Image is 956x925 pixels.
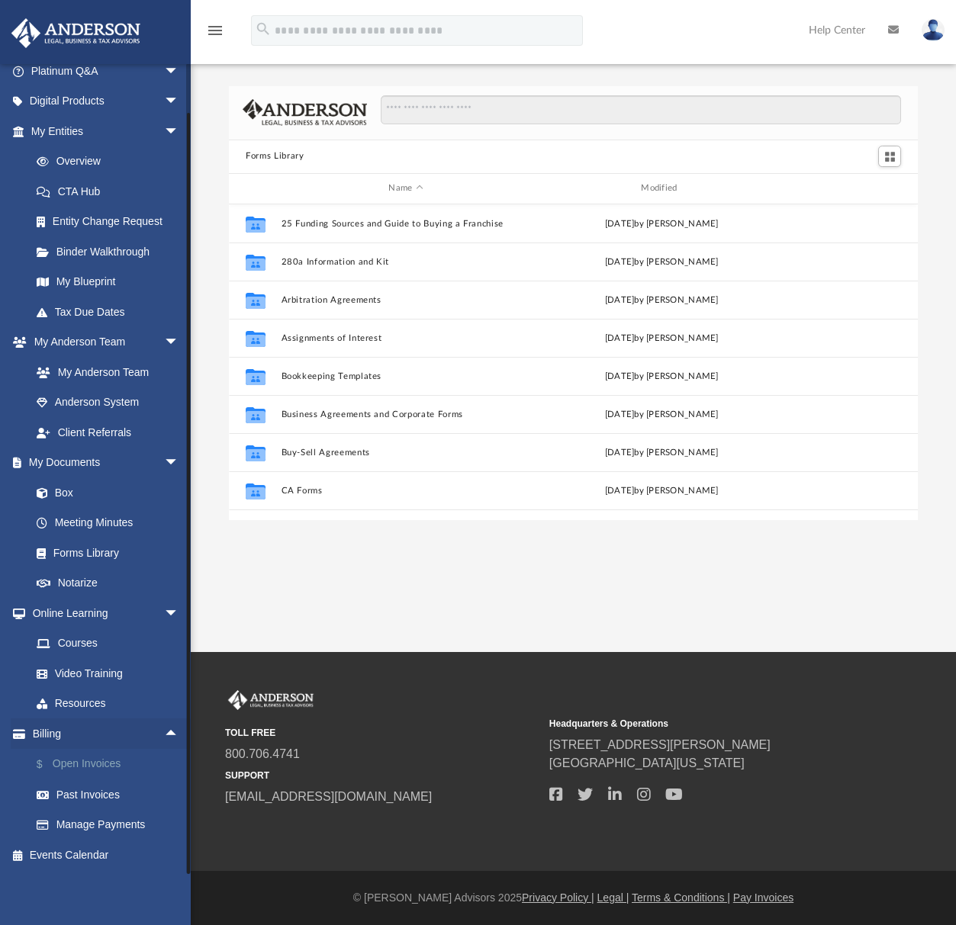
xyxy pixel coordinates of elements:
[282,448,531,458] button: Buy-Sell Agreements
[21,658,187,689] a: Video Training
[793,181,900,195] div: id
[537,293,787,307] div: [DATE] by [PERSON_NAME]
[922,19,945,41] img: User Pic
[537,255,787,268] div: [DATE] by [PERSON_NAME]
[164,718,195,750] span: arrow_drop_up
[206,29,224,40] a: menu
[381,95,901,124] input: Search files and folders
[21,568,195,599] a: Notarize
[537,483,787,497] div: [DATE] by [PERSON_NAME]
[164,327,195,358] span: arrow_drop_down
[255,21,272,37] i: search
[21,146,202,177] a: Overview
[537,331,787,345] div: [DATE] by [PERSON_NAME]
[21,357,187,387] a: My Anderson Team
[11,116,202,146] a: My Entitiesarrow_drop_down
[225,726,539,740] small: TOLL FREE
[11,327,195,358] a: My Anderson Teamarrow_drop_down
[597,891,629,904] a: Legal |
[21,810,202,840] a: Manage Payments
[282,257,531,267] button: 280a Information and Kit
[164,598,195,629] span: arrow_drop_down
[21,267,195,297] a: My Blueprint
[11,56,202,86] a: Platinum Q&Aarrow_drop_down
[45,755,53,774] span: $
[191,890,956,906] div: © [PERSON_NAME] Advisors 2025
[537,445,787,459] div: [DATE] by [PERSON_NAME]
[282,333,531,343] button: Assignments of Interest
[164,448,195,479] span: arrow_drop_down
[281,181,530,195] div: Name
[164,86,195,117] span: arrow_drop_down
[21,477,187,508] a: Box
[537,407,787,421] div: [DATE] by [PERSON_NAME]
[537,181,787,195] div: Modified
[225,769,539,782] small: SUPPORT
[21,207,202,237] a: Entity Change Request
[21,176,202,207] a: CTA Hub
[11,86,202,117] a: Digital Productsarrow_drop_down
[21,538,187,568] a: Forms Library
[164,116,195,147] span: arrow_drop_down
[21,749,202,780] a: $Open Invoices
[549,756,745,769] a: [GEOGRAPHIC_DATA][US_STATE]
[549,738,771,751] a: [STREET_ADDRESS][PERSON_NAME]
[246,149,304,163] button: Forms Library
[11,718,202,749] a: Billingarrow_drop_up
[537,217,787,230] div: [DATE] by [PERSON_NAME]
[11,598,195,628] a: Online Learningarrow_drop_down
[549,717,863,731] small: Headquarters & Operations
[225,747,300,760] a: 800.706.4741
[7,18,145,48] img: Anderson Advisors Platinum Portal
[878,146,901,167] button: Switch to Grid View
[11,448,195,478] a: My Documentsarrow_drop_down
[236,181,274,195] div: id
[632,891,730,904] a: Terms & Conditions |
[282,371,531,381] button: Bookkeeping Templates
[21,779,202,810] a: Past Invoices
[21,417,195,448] a: Client Referrals
[21,508,195,538] a: Meeting Minutes
[21,628,195,659] a: Courses
[225,790,432,803] a: [EMAIL_ADDRESS][DOMAIN_NAME]
[537,369,787,383] div: [DATE] by [PERSON_NAME]
[21,297,202,327] a: Tax Due Dates
[164,56,195,87] span: arrow_drop_down
[21,689,195,719] a: Resources
[229,204,918,520] div: grid
[522,891,594,904] a: Privacy Policy |
[225,690,317,710] img: Anderson Advisors Platinum Portal
[21,236,202,267] a: Binder Walkthrough
[282,410,531,419] button: Business Agreements and Corporate Forms
[11,840,202,870] a: Events Calendar
[282,486,531,496] button: CA Forms
[282,295,531,305] button: Arbitration Agreements
[733,891,793,904] a: Pay Invoices
[21,387,195,418] a: Anderson System
[206,21,224,40] i: menu
[282,219,531,229] button: 25 Funding Sources and Guide to Buying a Franchise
